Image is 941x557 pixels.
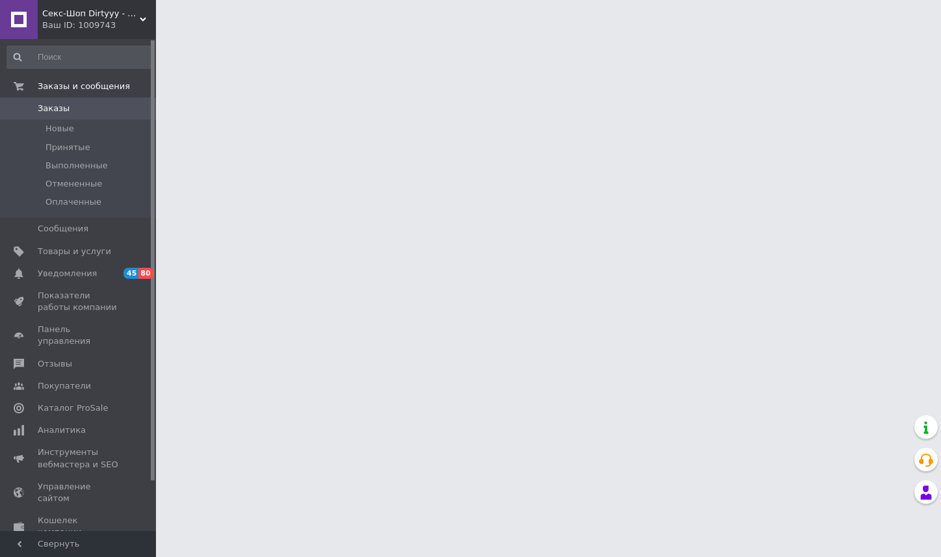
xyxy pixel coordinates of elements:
span: Уведомления [38,268,97,279]
span: Каталог ProSale [38,402,108,414]
span: Сообщения [38,223,88,235]
span: Отзывы [38,358,72,370]
span: Инструменты вебмастера и SEO [38,447,120,470]
span: Заказы и сообщения [38,81,130,92]
span: Товары и услуги [38,246,111,257]
span: Новые [45,123,74,135]
input: Поиск [6,45,153,69]
span: Покупатели [38,380,91,392]
span: Аналитика [38,424,86,436]
span: 45 [123,268,138,279]
span: Выполненные [45,160,108,172]
span: Показатели работы компании [38,290,120,313]
div: Ваш ID: 1009743 [42,19,156,31]
span: Отмененные [45,178,102,190]
span: Секс-Шоп Dirtyyy - Включи любовь! [42,8,140,19]
span: Оплаченные [45,196,101,208]
span: Кошелек компании [38,515,120,538]
span: Принятые [45,142,90,153]
span: Управление сайтом [38,481,120,504]
span: 80 [138,268,153,279]
span: Панель управления [38,324,120,347]
span: Заказы [38,103,70,114]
